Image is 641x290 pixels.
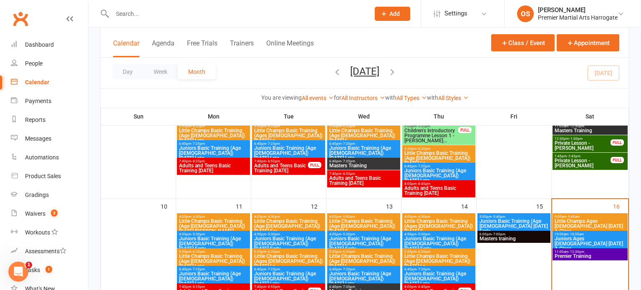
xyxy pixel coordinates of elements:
span: - 6:20pm [341,250,355,254]
span: 5:00pm [404,124,459,128]
span: Add [389,10,400,17]
a: Workouts [11,223,88,242]
button: Day [112,64,143,79]
span: Little Champs Basic Training (Ages [DEMOGRAPHIC_DATA]) [DATE] La... [254,128,323,143]
span: Little Champs Basic Training (Age [DEMOGRAPHIC_DATA]) [DATE] L... [329,254,399,269]
a: All Styles [438,95,469,101]
span: 6:40pm [329,285,399,289]
span: - 5:30pm [341,232,355,236]
span: 7:40pm [329,172,399,176]
span: Juniors Basic Training (Age [DEMOGRAPHIC_DATA]) [DATE] Late [179,146,248,161]
span: - 6:20pm [416,147,430,151]
span: 4:00pm [254,215,323,219]
span: - 7:35pm [341,285,355,289]
span: 6:40pm [404,267,474,271]
th: Thu [401,108,477,125]
div: Tasks [25,267,40,273]
span: - 5:40pm [492,215,505,219]
span: Little Champs Basic Training (Age [DEMOGRAPHIC_DATA]) [DATE] E... [329,219,399,234]
a: Automations [11,148,88,167]
span: 4:00pm [329,215,399,219]
a: Calendar [11,73,88,92]
span: Masters training [479,236,549,241]
span: - 8:55pm [266,159,280,163]
span: - 6:20pm [266,250,280,254]
span: Adults and Teens Basic Training [DATE] [329,176,399,186]
a: Clubworx [10,8,31,29]
button: Online Meetings [266,39,314,57]
span: 5:50pm [404,147,474,151]
span: 8:00pm [404,285,459,289]
button: Week [143,64,178,79]
span: 6:40pm [329,159,399,163]
span: Private Lesson - [PERSON_NAME] [554,141,611,151]
div: Dashboard [25,41,54,48]
span: - 10:55am [568,232,584,236]
span: - 7:00pm [492,232,505,236]
span: Juniors Basic Training (Age [DEMOGRAPHIC_DATA]) [DATE] Late [404,168,474,183]
div: Calendar [25,79,49,86]
span: 8:00pm [404,182,474,186]
span: - 12:30pm [568,124,584,128]
span: - 7:20pm [341,142,355,146]
span: - 6:20pm [416,250,430,254]
span: Juniors Ages [DEMOGRAPHIC_DATA] [DATE] A Class [554,236,626,251]
span: 4:50pm [254,232,323,236]
button: Add [375,7,410,21]
span: - 8:55pm [266,285,280,289]
button: Trainers [230,39,254,57]
a: Payments [11,92,88,111]
a: All events [302,95,334,101]
div: 16 [613,199,628,213]
span: 5:50pm [179,250,248,254]
span: 1 [45,266,52,273]
span: 7:40pm [179,159,248,163]
span: 4:50pm [329,232,399,236]
strong: with [385,94,396,101]
span: Juniors Basic Training (Age [DEMOGRAPHIC_DATA]) [DATE] Early [179,236,248,251]
span: Juniors Basic Training (Age [DEMOGRAPHIC_DATA] [DATE] Early [479,219,549,234]
span: - 6:20pm [191,250,205,254]
span: Adults and Teens Basic Training [DATE] [254,163,308,173]
span: Little Champs Basic Training (Ages [DEMOGRAPHIC_DATA]) [DATE] E... [404,219,474,234]
span: 7:40pm [179,285,248,289]
span: Little Champs Basic Training (Ages [DEMOGRAPHIC_DATA]) [DATE] La... [254,254,323,269]
span: - 7:25pm [266,142,280,146]
span: - 2:45pm [567,154,580,158]
div: FULL [611,157,624,163]
span: - 4:30pm [191,215,205,219]
span: Juniors Basic Training (Age [DEMOGRAPHIC_DATA]) [DATE] Early [404,236,474,251]
div: Automations [25,154,59,161]
div: 10 [161,199,176,213]
button: Calendar [113,39,139,57]
span: 6:40pm [179,267,248,271]
span: - 5:00pm [341,215,355,219]
div: 13 [386,199,401,213]
button: Month [178,64,216,79]
span: Little Champs Basic Training (Age [DEMOGRAPHIC_DATA]) [DATE] L... [329,128,399,143]
span: 7:40pm [254,285,308,289]
span: 3 [51,209,58,217]
th: Wed [326,108,401,125]
span: 4:00pm [404,215,474,219]
span: - 7:20pm [341,267,355,271]
span: 1:45pm [554,154,611,158]
span: Juniors Basic Training (Age [DEMOGRAPHIC_DATA]) [DATE] Late [254,146,323,161]
div: 11 [236,199,251,213]
span: - 5:30pm [191,232,205,236]
span: - 6:20pm [266,124,280,128]
strong: with [427,94,438,101]
a: Gradings [11,186,88,204]
span: Juniors Basic Training (Age [DEMOGRAPHIC_DATA]) [DATE] Late [404,271,474,286]
div: Premier Martial Arts Harrogate [538,14,618,21]
span: Little Champs Ages [DEMOGRAPHIC_DATA] [DATE] A Class [554,219,626,234]
span: 5:00pm [479,215,549,219]
div: Payments [25,98,51,104]
a: Waivers 3 [11,204,88,223]
a: Assessments [11,242,88,261]
div: 12 [311,199,326,213]
span: - 7:35pm [341,159,355,163]
span: - 4:30pm [416,215,430,219]
span: 4:50pm [404,232,474,236]
span: Juniors Basic Training (Age [DEMOGRAPHIC_DATA]) [DATE] Late [329,271,399,286]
